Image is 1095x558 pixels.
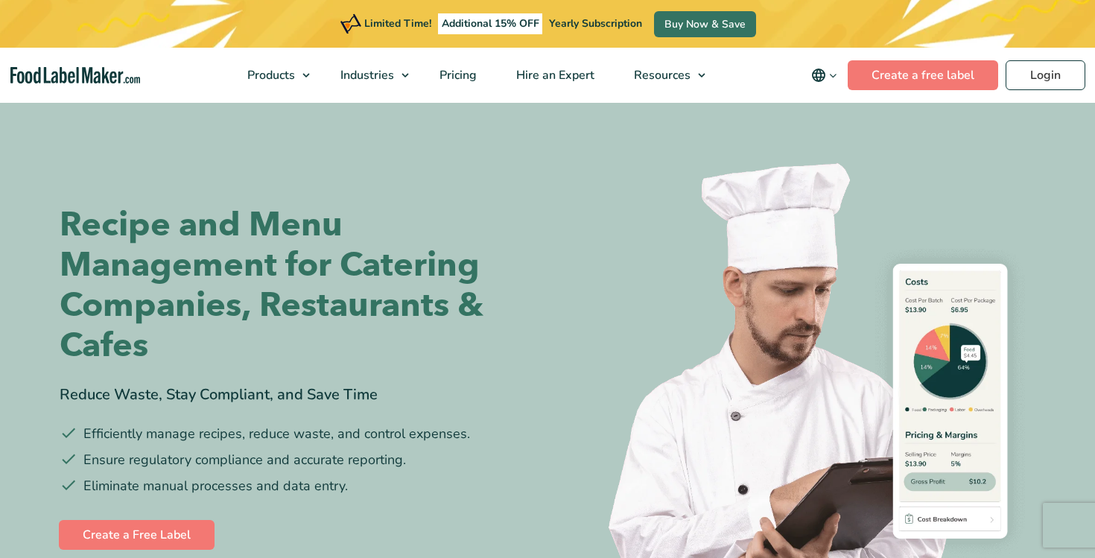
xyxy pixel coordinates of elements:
span: Limited Time! [364,16,431,31]
span: Industries [336,67,396,83]
a: Buy Now & Save [654,11,756,37]
li: Eliminate manual processes and data entry. [60,476,536,496]
li: Ensure regulatory compliance and accurate reporting. [60,450,536,470]
a: Hire an Expert [497,48,611,103]
div: Reduce Waste, Stay Compliant, and Save Time [60,384,536,406]
a: Resources [615,48,713,103]
span: Yearly Subscription [549,16,642,31]
a: Login [1006,60,1085,90]
span: Additional 15% OFF [438,13,543,34]
a: Pricing [420,48,493,103]
span: Products [243,67,296,83]
a: Create a Free Label [59,520,215,550]
a: Industries [321,48,416,103]
a: Create a free label [848,60,998,90]
li: Efficiently manage recipes, reduce waste, and control expenses. [60,424,536,444]
span: Hire an Expert [512,67,596,83]
a: Products [228,48,317,103]
h1: Recipe and Menu Management for Catering Companies, Restaurants & Cafes [60,205,536,366]
span: Pricing [435,67,478,83]
span: Resources [629,67,692,83]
